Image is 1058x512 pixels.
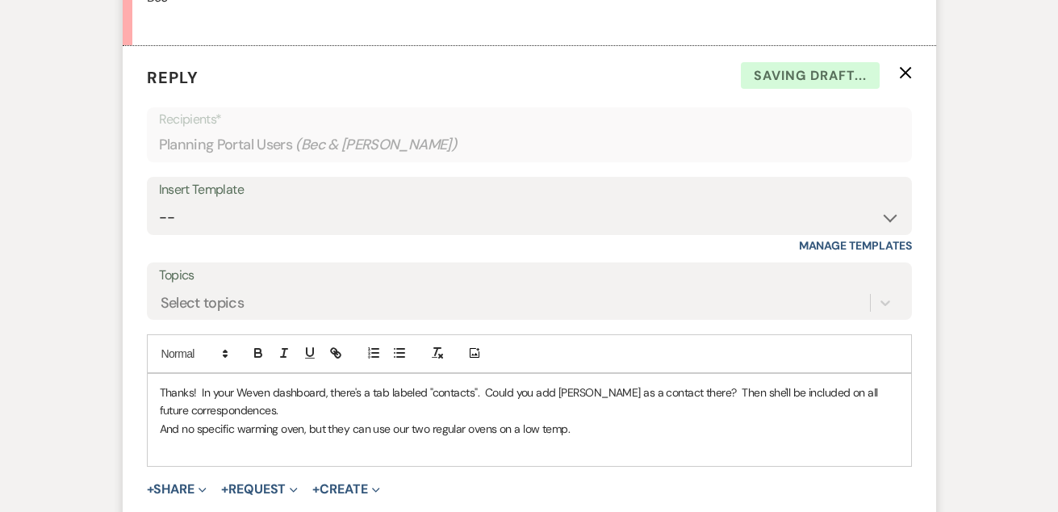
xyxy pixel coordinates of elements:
label: Topics [159,264,900,287]
button: Share [147,483,207,496]
span: Reply [147,67,199,88]
span: + [221,483,228,496]
a: Manage Templates [799,238,912,253]
p: Recipients* [159,109,900,130]
p: Thanks! In your Weven dashboard, there's a tab labeled "contacts". Could you add [PERSON_NAME] as... [160,384,899,420]
div: Insert Template [159,178,900,202]
div: Select topics [161,292,245,313]
button: Create [312,483,379,496]
button: Request [221,483,298,496]
p: And no specific warming oven, but they can use our two regular ovens on a low temp. [160,420,899,438]
div: Planning Portal Users [159,129,900,161]
span: + [312,483,320,496]
span: + [147,483,154,496]
span: Saving draft... [741,62,880,90]
span: ( Bec & [PERSON_NAME] ) [295,134,458,156]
